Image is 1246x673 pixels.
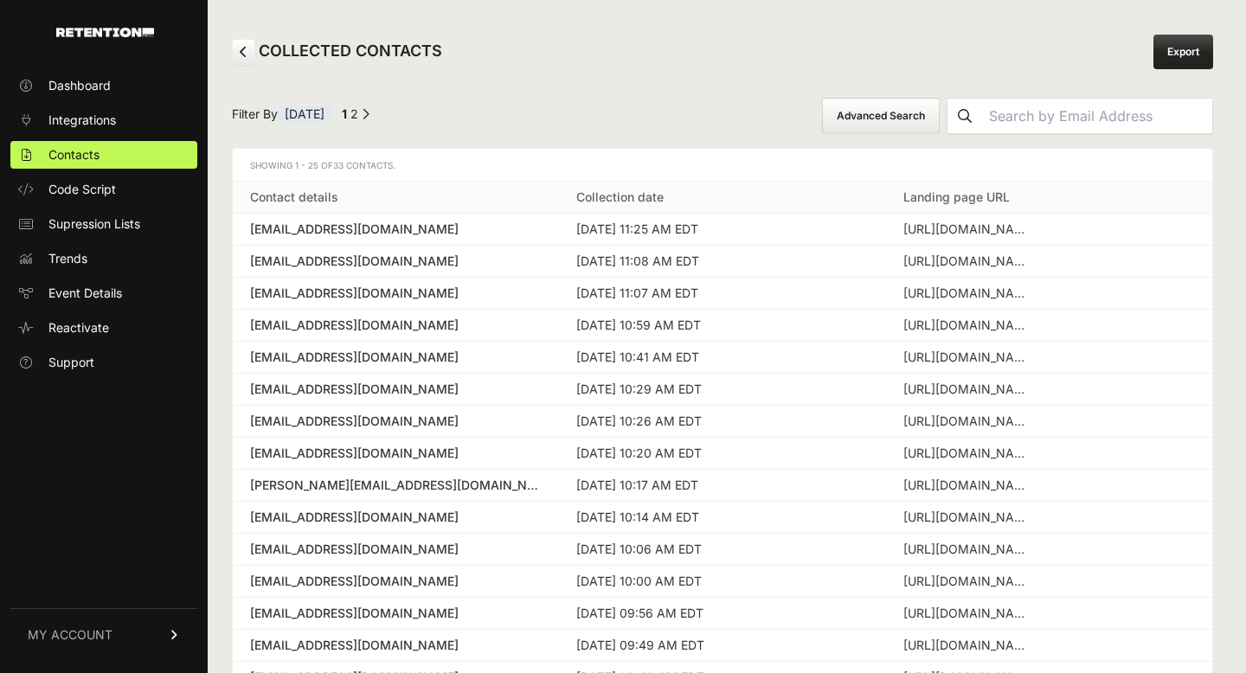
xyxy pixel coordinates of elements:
[10,279,197,307] a: Event Details
[10,314,197,342] a: Reactivate
[10,349,197,376] a: Support
[250,381,542,398] a: [EMAIL_ADDRESS][DOMAIN_NAME]
[56,28,154,37] img: Retention.com
[250,253,542,270] a: [EMAIL_ADDRESS][DOMAIN_NAME]
[559,630,885,662] td: [DATE] 09:49 AM EDT
[903,573,1033,590] div: https://www.bumpsuit.co/web-pixels@73b305c4w82c1918fpb7086179m603a4010/products/the-dahlia-gown?v...
[48,319,109,336] span: Reactivate
[278,106,331,123] span: [DATE]
[559,566,885,598] td: [DATE] 10:00 AM EDT
[903,189,1010,204] a: Landing page URL
[28,626,112,644] span: MY ACCOUNT
[338,106,369,127] div: Pagination
[250,573,542,590] a: [EMAIL_ADDRESS][DOMAIN_NAME]
[1153,35,1213,69] a: Export
[250,160,395,170] span: Showing 1 - 25 of
[559,246,885,278] td: [DATE] 11:08 AM EDT
[559,470,885,502] td: [DATE] 10:17 AM EDT
[559,214,885,246] td: [DATE] 11:25 AM EDT
[48,354,94,371] span: Support
[559,406,885,438] td: [DATE] 10:26 AM EDT
[250,317,542,334] a: [EMAIL_ADDRESS][DOMAIN_NAME]
[559,278,885,310] td: [DATE] 11:07 AM EDT
[903,317,1033,334] div: https://www.bumpsuit.co/web-pixels@73b305c4w82c1918fpb7086179m603a4010/collections/maxi-dress
[48,146,100,163] span: Contacts
[903,637,1033,654] div: https://www.bumpsuit.co/web-pixels@73b305c4w82c1918fpb7086179m603a4010/collections/new-arrivals
[333,160,395,170] span: 33 Contacts.
[10,608,197,661] a: MY ACCOUNT
[250,189,338,204] a: Contact details
[903,221,1033,238] div: https://www.bumpsuit.co/web-pixels@73b305c4w82c1918fpb7086179m603a4010/collections/new-postpartum...
[10,106,197,134] a: Integrations
[250,445,542,462] a: [EMAIL_ADDRESS][DOMAIN_NAME]
[250,413,542,430] a: [EMAIL_ADDRESS][DOMAIN_NAME]
[903,349,1033,366] div: https://www.bumpsuit.co/web-pixels@73b305c4w82c1918fpb7086179m603a4010/collections/evening-collec...
[250,477,542,494] a: [PERSON_NAME][EMAIL_ADDRESS][DOMAIN_NAME]
[559,502,885,534] td: [DATE] 10:14 AM EDT
[48,181,116,198] span: Code Script
[10,245,197,272] a: Trends
[48,215,140,233] span: Supression Lists
[903,605,1033,622] div: https://www.bumpsuit.co/web-pixels@73b305c4w82c1918fpb7086179m603a4010/products/the-armadillo-bab...
[10,176,197,203] a: Code Script
[342,106,347,121] em: Page 1
[822,98,940,134] button: Advanced Search
[250,541,542,558] a: [EMAIL_ADDRESS][DOMAIN_NAME]
[10,72,197,99] a: Dashboard
[559,598,885,630] td: [DATE] 09:56 AM EDT
[250,285,542,302] a: [EMAIL_ADDRESS][DOMAIN_NAME]
[48,112,116,129] span: Integrations
[232,39,442,65] h2: COLLECTED CONTACTS
[48,285,122,302] span: Event Details
[10,141,197,169] a: Contacts
[903,477,1033,494] div: https://www.bumpsuit.co/web-pixels@73b305c4w82c1918fpb7086179m603a4010/products/puffer-jacket?var...
[903,253,1033,270] div: https://www.bumpsuit.co/web-pixels@73b305c4w82c1918fpb7086179m603a4010/products/sleeveless-mesh-d...
[250,605,542,622] a: [EMAIL_ADDRESS][DOMAIN_NAME]
[903,381,1033,398] div: https://www.bumpsuit.co/web-pixels@73b305c4w82c1918fpb7086179m603a4010/collections/shop-all-baby-...
[559,374,885,406] td: [DATE] 10:29 AM EDT
[559,534,885,566] td: [DATE] 10:06 AM EDT
[559,438,885,470] td: [DATE] 10:20 AM EDT
[576,189,664,204] a: Collection date
[903,445,1033,462] div: https://www.bumpsuit.co/web-pixels@73b305c4w82c1918fpb7086179m603a4010/products/brushed-satin-gown
[559,310,885,342] td: [DATE] 10:59 AM EDT
[982,99,1212,133] input: Search by Email Address
[48,77,111,94] span: Dashboard
[250,509,542,526] a: [EMAIL_ADDRESS][DOMAIN_NAME]
[903,413,1033,430] div: https://www.bumpsuit.co/web-pixels@73b305c4w82c1918fpb7086179m603a4010/collections/the-armadillo
[48,250,87,267] span: Trends
[250,221,542,238] a: [EMAIL_ADDRESS][DOMAIN_NAME]
[903,509,1033,526] div: https://www.bumpsuit.co/web-pixels@73b305c4w82c1918fpb7086179m603a4010/?nbt=nb%3Aadwords%3Ax%3A22...
[350,106,358,121] a: Page 2
[10,210,197,238] a: Supression Lists
[250,637,542,654] a: [EMAIL_ADDRESS][DOMAIN_NAME]
[250,349,542,366] a: [EMAIL_ADDRESS][DOMAIN_NAME]
[903,541,1033,558] div: https://www.bumpsuit.co/web-pixels@73b305c4w82c1918fpb7086179m603a4010/collections/jumpsuits?nbt=...
[903,285,1033,302] div: https://www.bumpsuit.co/web-pixels@73b305c4w82c1918fpb7086179m603a4010/collections/best-sellers
[559,342,885,374] td: [DATE] 10:41 AM EDT
[232,106,331,127] span: Filter By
